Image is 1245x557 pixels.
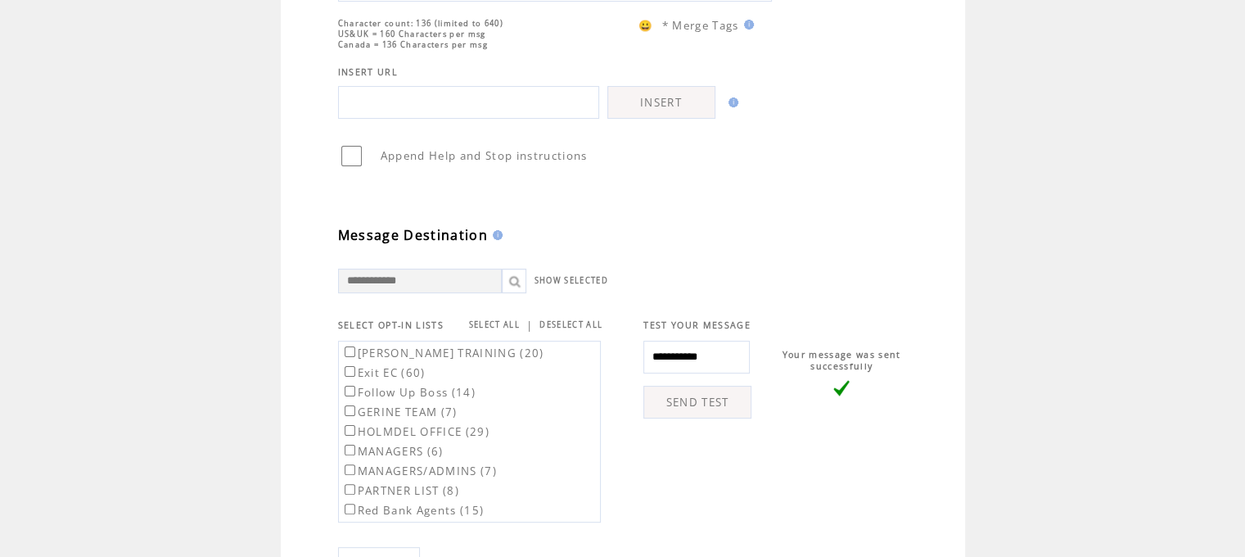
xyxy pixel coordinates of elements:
[345,405,355,416] input: GERINE TEAM (7)
[638,18,653,33] span: 😀
[341,424,489,439] label: HOLMDEL OFFICE (29)
[345,425,355,436] input: HOLMDEL OFFICE (29)
[662,18,739,33] span: * Merge Tags
[341,464,497,478] label: MANAGERS/ADMINS (7)
[341,346,544,360] label: [PERSON_NAME] TRAINING (20)
[724,97,738,107] img: help.gif
[338,226,488,244] span: Message Destination
[535,275,608,286] a: SHOW SELECTED
[345,386,355,396] input: Follow Up Boss (14)
[345,346,355,357] input: [PERSON_NAME] TRAINING (20)
[488,230,503,240] img: help.gif
[345,366,355,377] input: Exit EC (60)
[607,86,715,119] a: INSERT
[345,464,355,475] input: MANAGERS/ADMINS (7)
[643,319,751,331] span: TEST YOUR MESSAGE
[381,148,588,163] span: Append Help and Stop instructions
[338,18,503,29] span: Character count: 136 (limited to 640)
[341,483,459,498] label: PARTNER LIST (8)
[643,386,751,419] a: SEND TEST
[833,380,850,396] img: vLarge.png
[341,405,458,419] label: GERINE TEAM (7)
[345,445,355,455] input: MANAGERS (6)
[338,66,398,78] span: INSERT URL
[469,319,520,330] a: SELECT ALL
[345,504,355,514] input: Red Bank Agents (15)
[341,385,476,400] label: Follow Up Boss (14)
[338,39,488,50] span: Canada = 136 Characters per msg
[341,503,485,518] label: Red Bank Agents (15)
[345,484,355,495] input: PARTNER LIST (8)
[341,444,444,459] label: MANAGERS (6)
[783,349,901,372] span: Your message was sent successfully
[338,29,486,39] span: US&UK = 160 Characters per msg
[539,319,602,330] a: DESELECT ALL
[739,20,754,29] img: help.gif
[338,319,444,331] span: SELECT OPT-IN LISTS
[526,318,533,333] span: |
[341,365,426,380] label: Exit EC (60)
